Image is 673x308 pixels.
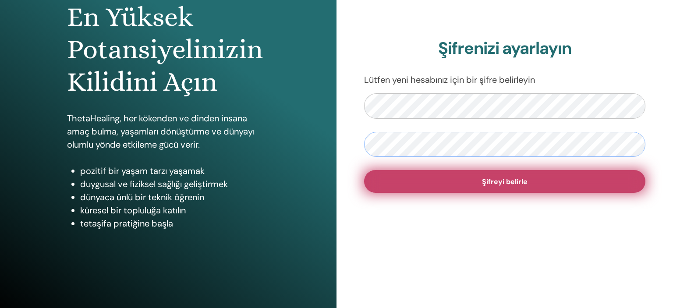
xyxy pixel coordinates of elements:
p: ThetaHealing, her kökenden ve dinden insana amaç bulma, yaşamları dönüştürme ve dünyayı olumlu yö... [67,112,269,151]
h1: En Yüksek Potansiyelinizin Kilidini Açın [67,1,269,99]
h2: Şifrenizi ayarlayın [364,39,645,59]
li: dünyaca ünlü bir teknik öğrenin [80,191,269,204]
p: Lütfen yeni hesabınız için bir şifre belirleyin [364,73,645,86]
span: Şifreyi belirle [482,177,528,186]
li: küresel bir topluluğa katılın [80,204,269,217]
li: tetaşifa pratiğine başla [80,217,269,230]
button: Şifreyi belirle [364,170,645,193]
li: pozitif bir yaşam tarzı yaşamak [80,164,269,177]
li: duygusal ve fiziksel sağlığı geliştirmek [80,177,269,191]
